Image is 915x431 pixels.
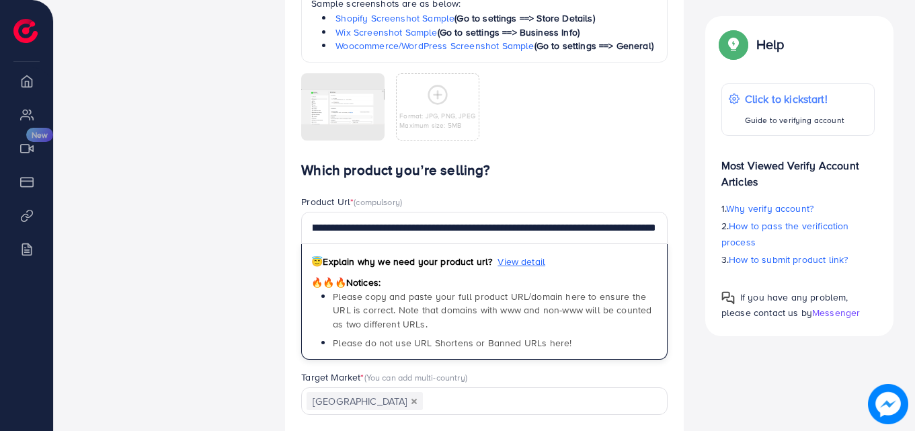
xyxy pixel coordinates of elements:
p: Click to kickstart! [745,91,844,107]
label: Product Url [301,195,402,208]
span: How to submit product link? [729,253,848,266]
img: Popup guide [721,32,746,56]
p: Help [756,36,785,52]
img: logo [13,19,38,43]
span: Messenger [812,306,860,319]
img: image [869,385,908,424]
span: Notices: [311,276,381,289]
span: How to pass the verification process [721,219,849,249]
span: 😇 [311,255,323,268]
span: (compulsory) [354,196,402,208]
span: If you have any problem, please contact us by [721,290,848,319]
span: (Go to settings ==> General) [534,39,653,52]
div: Search for option [301,387,668,415]
span: Please copy and paste your full product URL/domain here to ensure the URL is correct. Note that d... [333,290,651,331]
span: (You can add multi-country) [364,371,467,383]
a: Woocommerce/WordPress Screenshot Sample [335,39,534,52]
span: [GEOGRAPHIC_DATA] [307,392,423,411]
span: 🔥🔥🔥 [311,276,346,289]
p: Format: JPG, PNG, JPEG [399,111,475,120]
label: Target Market [301,370,467,384]
span: View detail [498,255,545,268]
img: img uploaded [301,89,385,125]
p: Most Viewed Verify Account Articles [721,147,875,190]
a: Shopify Screenshot Sample [335,11,454,25]
p: 1. [721,200,875,217]
img: Popup guide [721,291,735,305]
h4: Which product you’re selling? [301,162,668,179]
span: Please do not use URL Shortens or Banned URLs here! [333,336,571,350]
p: Maximum size: 5MB [399,120,475,130]
a: Wix Screenshot Sample [335,26,437,39]
span: (Go to settings ==> Store Details) [454,11,594,25]
span: Explain why we need your product url? [311,255,492,268]
p: 2. [721,218,875,250]
span: (Go to settings ==> Business Info) [438,26,580,39]
span: Why verify account? [726,202,813,215]
p: Guide to verifying account [745,112,844,128]
p: 3. [721,251,875,268]
button: Deselect Pakistan [411,398,417,405]
input: Search for option [424,391,650,412]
